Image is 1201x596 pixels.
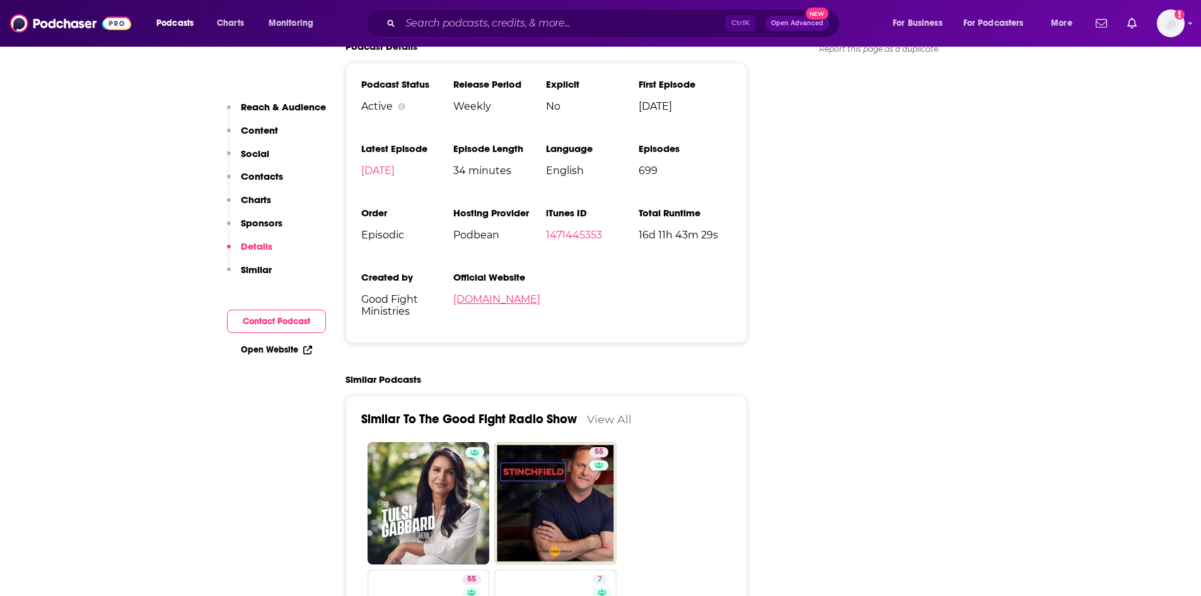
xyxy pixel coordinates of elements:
[639,207,731,219] h3: Total Runtime
[361,411,577,427] a: Similar To The Good Fight Radio Show
[378,9,852,38] div: Search podcasts, credits, & more...
[726,15,755,32] span: Ctrl K
[227,101,326,124] button: Reach & Audience
[884,13,958,33] button: open menu
[227,194,271,217] button: Charts
[494,442,617,564] a: 55
[361,293,454,317] span: Good Fight Ministries
[546,207,639,219] h3: iTunes ID
[148,13,210,33] button: open menu
[269,15,313,32] span: Monitoring
[156,15,194,32] span: Podcasts
[639,143,731,155] h3: Episodes
[241,194,271,206] p: Charts
[241,217,282,229] p: Sponsors
[241,124,278,136] p: Content
[955,13,1042,33] button: open menu
[361,100,454,112] div: Active
[453,207,546,219] h3: Hosting Provider
[1042,13,1088,33] button: open menu
[546,143,639,155] h3: Language
[400,13,726,33] input: Search podcasts, credits, & more...
[227,240,272,264] button: Details
[227,148,269,171] button: Social
[893,15,943,32] span: For Business
[10,11,131,35] img: Podchaser - Follow, Share and Rate Podcasts
[260,13,330,33] button: open menu
[453,100,546,112] span: Weekly
[227,170,283,194] button: Contacts
[593,575,607,585] a: 7
[1175,9,1185,20] svg: Add a profile image
[467,573,476,586] span: 55
[241,264,272,276] p: Similar
[241,344,312,355] a: Open Website
[227,124,278,148] button: Content
[217,15,244,32] span: Charts
[1051,15,1072,32] span: More
[209,13,252,33] a: Charts
[345,373,421,385] h2: Similar Podcasts
[241,148,269,160] p: Social
[765,16,829,31] button: Open AdvancedNew
[589,447,608,457] a: 55
[546,165,639,177] span: English
[639,100,731,112] span: [DATE]
[546,100,639,112] span: No
[546,78,639,90] h3: Explicit
[227,217,282,240] button: Sponsors
[361,165,395,177] a: [DATE]
[462,575,481,585] a: 55
[453,271,546,283] h3: Official Website
[361,229,454,241] span: Episodic
[806,8,828,20] span: New
[361,207,454,219] h3: Order
[241,101,326,113] p: Reach & Audience
[639,165,731,177] span: 699
[361,143,454,155] h3: Latest Episode
[361,78,454,90] h3: Podcast Status
[453,229,546,241] span: Podbean
[227,264,272,287] button: Similar
[453,78,546,90] h3: Release Period
[639,78,731,90] h3: First Episode
[1157,9,1185,37] button: Show profile menu
[241,240,272,252] p: Details
[598,573,602,586] span: 7
[227,310,326,333] button: Contact Podcast
[595,446,603,459] span: 55
[963,15,1024,32] span: For Podcasters
[1157,9,1185,37] img: User Profile
[546,229,602,241] a: 1471445353
[785,44,974,54] div: Report this page as a duplicate.
[1157,9,1185,37] span: Logged in as Lydia_Gustafson
[453,165,546,177] span: 34 minutes
[361,271,454,283] h3: Created by
[587,412,632,426] a: View All
[453,293,540,305] a: [DOMAIN_NAME]
[1122,13,1142,34] a: Show notifications dropdown
[771,20,823,26] span: Open Advanced
[453,143,546,155] h3: Episode Length
[639,229,731,241] span: 16d 11h 43m 29s
[241,170,283,182] p: Contacts
[1091,13,1112,34] a: Show notifications dropdown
